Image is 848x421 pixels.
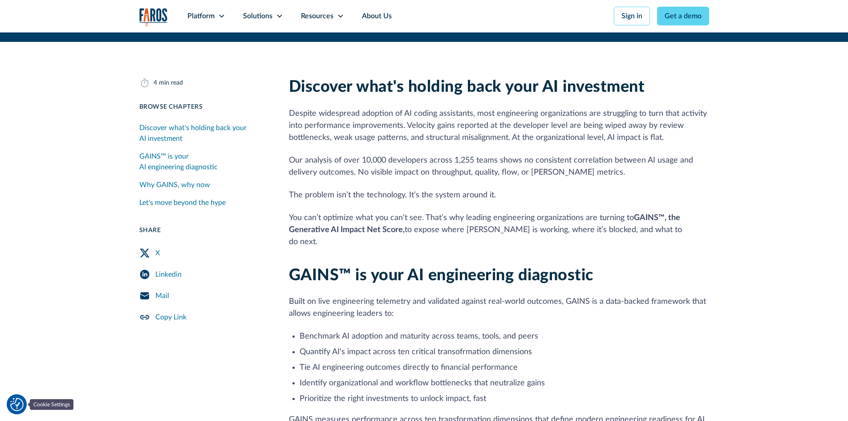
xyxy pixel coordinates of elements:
div: Let's move beyond the hype [139,197,226,208]
a: Get a demo [657,7,709,25]
a: GAINS™ is your AI engineering diagnostic [139,147,268,176]
div: Browse Chapters [139,102,268,112]
h2: GAINS™ is your AI engineering diagnostic [289,266,709,285]
div: Mail [155,290,169,301]
p: Despite widespread adoption of AI coding assistants, most engineering organizations are strugglin... [289,108,709,144]
p: You can’t optimize what you can’t see. That’s why leading engineering organizations are turning t... [289,212,709,248]
a: Copy Link [139,307,268,328]
div: Copy Link [155,312,187,323]
img: Revisit consent button [10,398,24,411]
li: Tie AI engineering outcomes directly to financial performance [300,362,709,374]
h2: Discover what's holding back your AI investment [289,78,709,97]
a: LinkedIn Share [139,264,268,285]
div: Discover what's holding back your AI investment [139,123,268,144]
div: min read [159,78,183,88]
div: GAINS™ is your AI engineering diagnostic [139,151,268,172]
li: Identify organizational and workflow bottlenecks that neutralize gains [300,377,709,389]
a: Discover what's holding back your AI investment [139,119,268,147]
div: Resources [301,11,333,21]
div: Platform [187,11,215,21]
li: Prioritize the right investments to unlock impact, fast [300,393,709,405]
a: Twitter Share [139,242,268,264]
li: Benchmark AI adoption and maturity across teams, tools, and peers [300,331,709,343]
div: 4 [154,78,157,88]
div: Linkedin [155,269,182,280]
div: Why GAINS, why now [139,180,210,190]
a: Let's move beyond the hype [139,194,268,212]
p: Built on live engineering telemetry and validated against real-world outcomes, GAINS is a data-ba... [289,296,709,320]
div: X [155,248,160,258]
div: Share [139,226,268,235]
a: Sign in [614,7,650,25]
p: Our analysis of over 10,000 developers across 1,255 teams shows no consistent correlation between... [289,155,709,179]
div: Solutions [243,11,272,21]
a: Mail Share [139,285,268,307]
p: The problem isn’t the technology. It’s the system around it. [289,189,709,201]
button: Cookie Settings [10,398,24,411]
li: Quantify AI's impact across ten critical transofrmation dimensions [300,346,709,358]
strong: GAINS™, the Generative AI Impact Net Score, [289,214,680,234]
img: Logo of the analytics and reporting company Faros. [139,8,168,26]
a: Why GAINS, why now [139,176,268,194]
a: home [139,8,168,26]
